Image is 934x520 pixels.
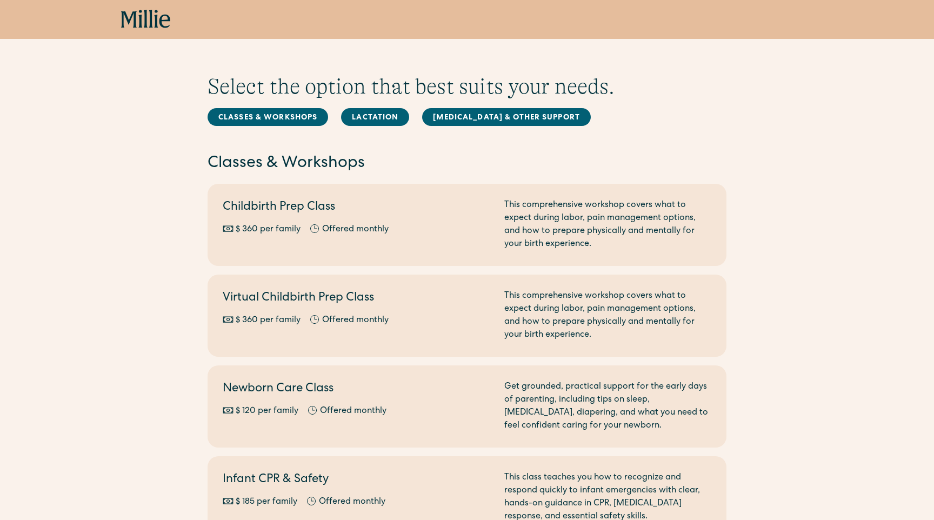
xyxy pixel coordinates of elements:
a: Virtual Childbirth Prep Class$ 360 per familyOffered monthlyThis comprehensive workshop covers wh... [208,275,726,357]
div: $ 185 per family [236,496,297,509]
div: $ 120 per family [236,405,298,418]
h2: Virtual Childbirth Prep Class [223,290,491,308]
a: Newborn Care Class$ 120 per familyOffered monthlyGet grounded, practical support for the early da... [208,365,726,448]
div: Offered monthly [320,405,386,418]
div: Offered monthly [322,314,389,327]
div: $ 360 per family [236,314,301,327]
a: Lactation [341,108,409,126]
h2: Childbirth Prep Class [223,199,491,217]
div: Offered monthly [319,496,385,509]
a: Classes & Workshops [208,108,328,126]
a: Childbirth Prep Class$ 360 per familyOffered monthlyThis comprehensive workshop covers what to ex... [208,184,726,266]
div: Offered monthly [322,223,389,236]
div: $ 360 per family [236,223,301,236]
h2: Newborn Care Class [223,381,491,398]
div: This comprehensive workshop covers what to expect during labor, pain management options, and how ... [504,199,711,251]
h2: Classes & Workshops [208,152,726,175]
a: [MEDICAL_DATA] & Other Support [422,108,591,126]
div: Get grounded, practical support for the early days of parenting, including tips on sleep, [MEDICA... [504,381,711,432]
h2: Infant CPR & Safety [223,471,491,489]
div: This comprehensive workshop covers what to expect during labor, pain management options, and how ... [504,290,711,342]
